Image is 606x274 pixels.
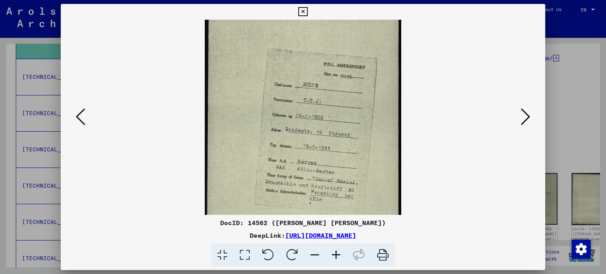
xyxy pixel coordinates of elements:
div: DocID: 14562 ([PERSON_NAME] [PERSON_NAME]) [61,218,546,227]
a: [URL][DOMAIN_NAME] [285,231,356,239]
img: Change consent [572,240,591,259]
div: DeepLink: [61,231,546,240]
